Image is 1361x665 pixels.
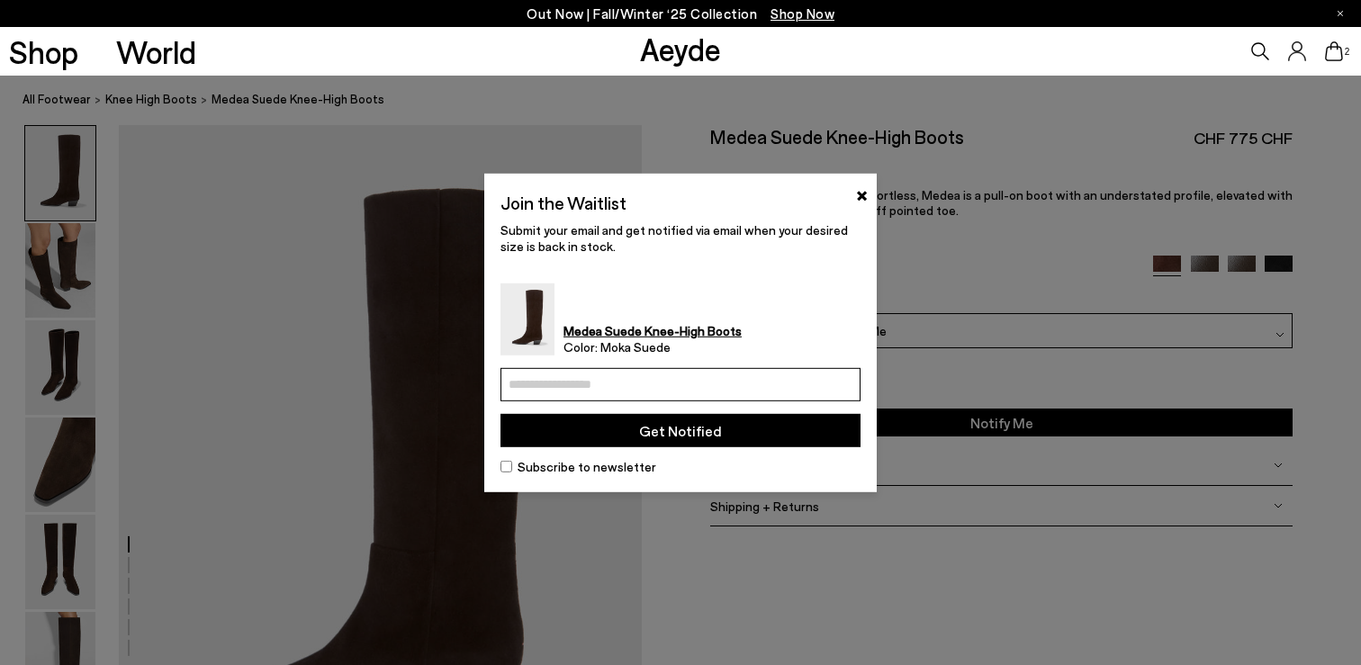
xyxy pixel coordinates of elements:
a: World [116,36,196,67]
p: Out Now | Fall/Winter ‘25 Collection [527,3,834,25]
p: Submit your email and get notified via email when your desired size is back in stock. [500,221,861,254]
span: 2 [1343,47,1352,57]
span: Color: Moka Suede [563,339,742,355]
label: Subscribe to newsletter [500,457,861,476]
a: Shop [9,36,78,67]
a: Aeyde [640,30,721,67]
span: Navigate to /collections/new-in [771,5,834,22]
a: 2 [1325,41,1343,61]
strong: Medea Suede Knee-High Boots [563,322,742,338]
input: Subscribe to newsletter [500,461,512,472]
h2: Join the Waitlist [500,189,626,214]
button: × [856,182,868,203]
button: Get Notified [500,414,861,447]
img: Medea Suede Knee-High Boots [500,283,554,355]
